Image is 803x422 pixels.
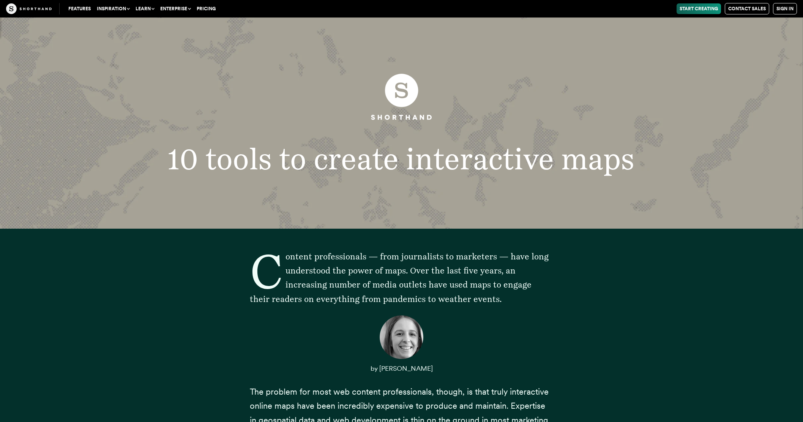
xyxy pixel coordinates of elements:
[6,3,52,14] img: The Craft
[773,3,797,14] a: Sign in
[157,3,194,14] button: Enterprise
[123,144,680,174] h1: 10 tools to create interactive maps
[250,251,549,304] span: Content professionals — from journalists to marketers — have long understood the power of maps. O...
[194,3,219,14] a: Pricing
[250,361,554,376] p: by [PERSON_NAME]
[94,3,133,14] button: Inspiration
[133,3,157,14] button: Learn
[65,3,94,14] a: Features
[677,3,721,14] a: Start Creating
[725,3,769,14] a: Contact Sales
